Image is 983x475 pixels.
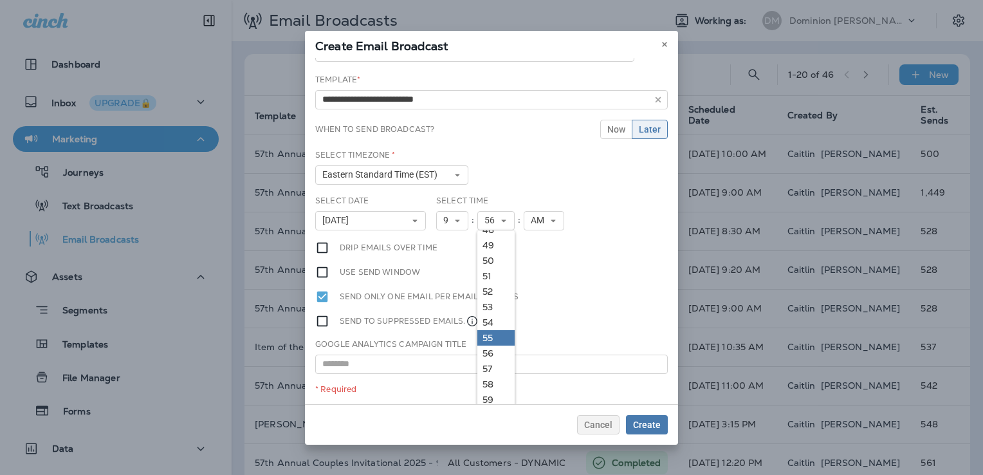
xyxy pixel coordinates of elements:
span: AM [531,215,549,226]
a: 51 [477,268,515,284]
label: Send only one email per email address [340,290,519,304]
div: * Required [315,384,668,395]
span: Cancel [584,420,612,429]
a: 56 [477,346,515,361]
a: 52 [477,284,515,299]
a: 57 [477,361,515,377]
a: 53 [477,299,515,315]
span: Eastern Standard Time (EST) [322,169,443,180]
a: 59 [477,392,515,407]
button: AM [524,211,564,230]
div: : [515,211,524,230]
a: 50 [477,253,515,268]
span: 9 [443,215,454,226]
button: 9 [436,211,468,230]
a: 58 [477,377,515,392]
div: Create Email Broadcast [305,31,678,58]
label: Template [315,75,360,85]
label: Select Timezone [315,150,395,160]
label: Google Analytics Campaign Title [315,339,466,349]
label: When to send broadcast? [315,124,434,135]
label: Select Date [315,196,369,206]
span: Create [633,420,661,429]
button: 56 [477,211,515,230]
span: [DATE] [322,215,354,226]
span: Later [639,125,661,134]
a: 49 [477,237,515,253]
a: 55 [477,330,515,346]
button: Now [600,120,632,139]
button: Create [626,415,668,434]
label: Use send window [340,265,420,279]
a: 54 [477,315,515,330]
label: Drip emails over time [340,241,437,255]
label: Select Time [436,196,489,206]
label: Send to suppressed emails. [340,314,479,328]
button: Eastern Standard Time (EST) [315,165,468,185]
span: 56 [484,215,500,226]
button: Cancel [577,415,620,434]
button: Later [632,120,668,139]
span: Now [607,125,625,134]
button: [DATE] [315,211,426,230]
div: : [468,211,477,230]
